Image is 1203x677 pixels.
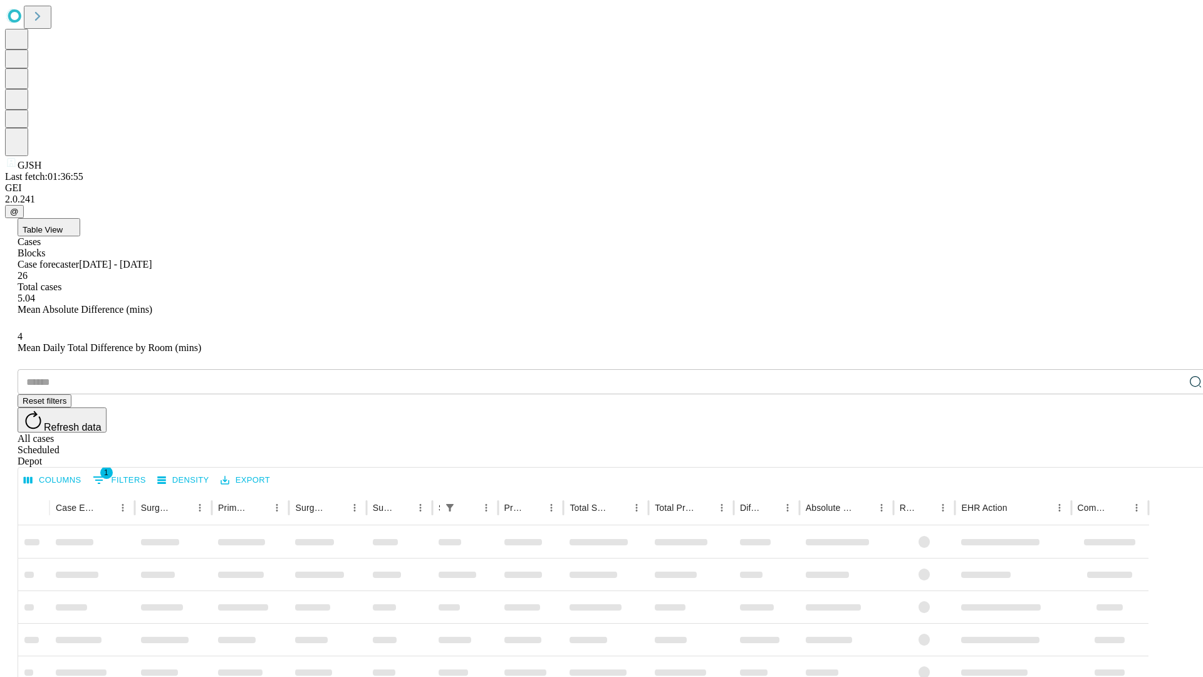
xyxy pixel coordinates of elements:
button: Menu [1128,499,1145,517]
button: Sort [761,499,779,517]
div: Total Predicted Duration [655,503,694,513]
div: Difference [740,503,760,513]
button: Sort [695,499,713,517]
button: Sort [174,499,191,517]
button: Show filters [441,499,459,517]
span: Mean Daily Total Difference by Room (mins) [18,342,201,353]
span: 26 [18,270,28,281]
button: Menu [779,499,796,517]
button: Sort [96,499,114,517]
button: Sort [1110,499,1128,517]
button: Refresh data [18,407,107,433]
div: Surgery Date [373,503,393,513]
button: Menu [934,499,952,517]
button: Sort [328,499,346,517]
button: Sort [525,499,543,517]
span: Reset filters [23,396,66,406]
div: Resolved in EHR [900,503,916,513]
span: Refresh data [44,422,102,433]
button: Sort [1009,499,1026,517]
span: @ [10,207,19,216]
span: 1 [100,466,113,479]
button: Sort [610,499,628,517]
button: Menu [1051,499,1068,517]
span: Table View [23,225,63,234]
button: Table View [18,218,80,236]
div: Predicted In Room Duration [504,503,524,513]
button: Export [217,471,273,490]
button: Menu [543,499,560,517]
button: Density [154,471,212,490]
button: Menu [477,499,495,517]
button: Sort [394,499,412,517]
button: Menu [713,499,731,517]
div: Scheduled In Room Duration [439,503,440,513]
div: Total Scheduled Duration [570,503,609,513]
div: Absolute Difference [806,503,854,513]
button: Menu [873,499,890,517]
div: Surgeon Name [141,503,172,513]
button: Menu [628,499,645,517]
span: 4 [18,331,23,342]
span: Total cases [18,281,61,292]
button: Sort [460,499,477,517]
button: Menu [191,499,209,517]
span: Last fetch: 01:36:55 [5,171,83,182]
span: Case forecaster [18,259,79,270]
div: EHR Action [961,503,1007,513]
button: @ [5,205,24,218]
span: GJSH [18,160,41,171]
div: 1 active filter [441,499,459,517]
button: Menu [412,499,429,517]
button: Select columns [21,471,85,490]
div: 2.0.241 [5,194,1198,205]
span: 5.04 [18,293,35,303]
button: Menu [268,499,286,517]
div: Surgery Name [295,503,326,513]
button: Reset filters [18,394,71,407]
button: Show filters [90,470,149,490]
button: Menu [346,499,363,517]
button: Sort [917,499,934,517]
button: Menu [114,499,132,517]
span: [DATE] - [DATE] [79,259,152,270]
div: Case Epic Id [56,503,95,513]
div: GEI [5,182,1198,194]
button: Sort [855,499,873,517]
span: Mean Absolute Difference (mins) [18,304,152,315]
div: Comments [1078,503,1109,513]
div: Primary Service [218,503,249,513]
button: Sort [251,499,268,517]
